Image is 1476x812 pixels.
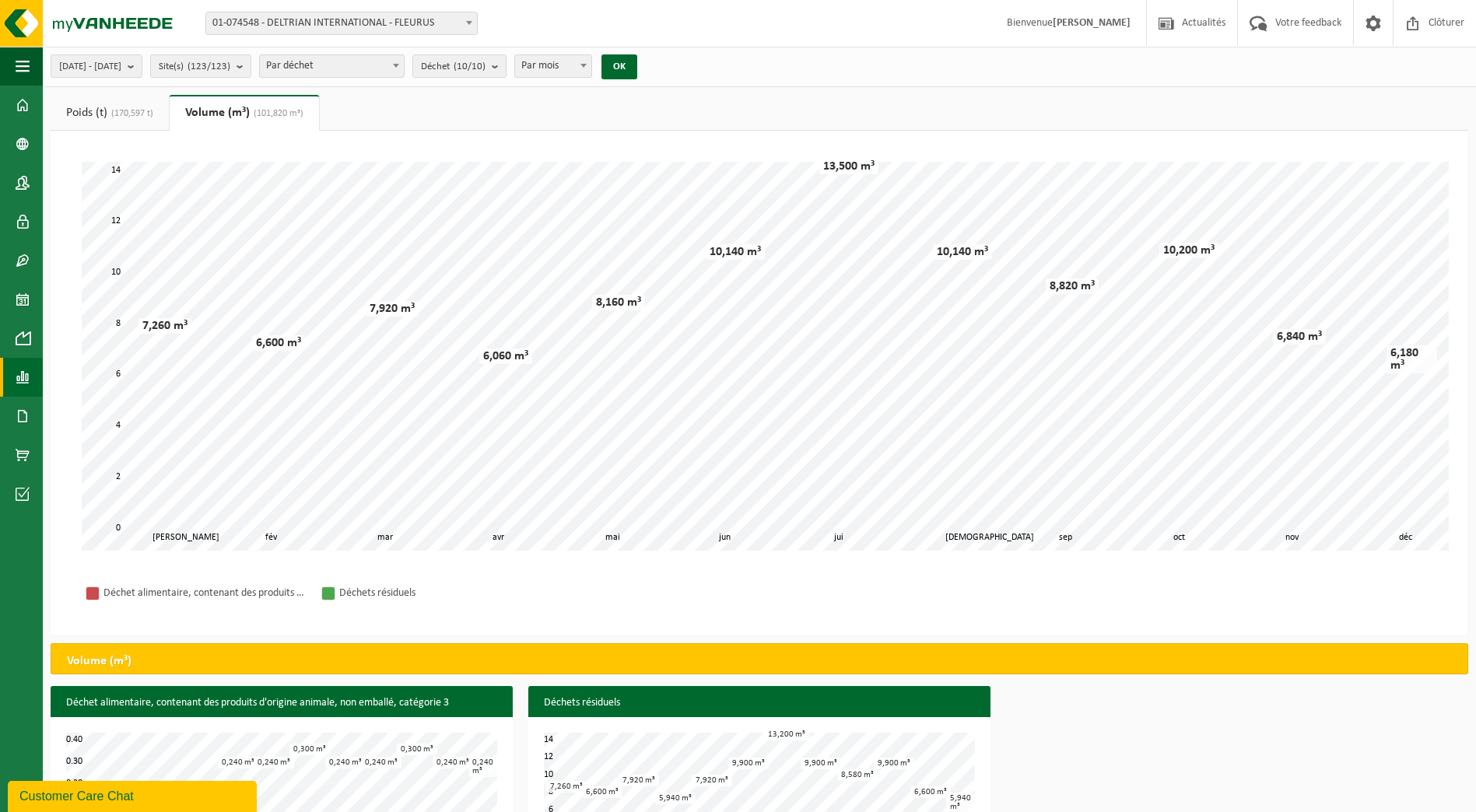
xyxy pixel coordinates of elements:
div: 0,240 m³ [361,757,401,768]
div: 8,160 m³ [592,295,645,310]
div: 6,600 m³ [582,786,622,798]
div: 7,260 m³ [138,318,191,334]
div: 7,260 m³ [546,781,587,793]
div: 7,920 m³ [366,301,419,317]
div: 6,600 m³ [910,786,951,798]
div: 0,300 m³ [289,744,330,755]
span: Par déchet [260,55,404,77]
button: [DATE] - [DATE] [51,54,142,78]
div: 0,240 m³ [468,757,497,777]
span: Par mois [514,54,592,78]
span: [DATE] - [DATE] [59,55,121,79]
div: 7,920 m³ [692,775,732,786]
div: 0,240 m³ [218,757,258,768]
a: Volume (m³) [170,95,319,131]
div: 0,240 m³ [433,757,473,768]
div: 7,920 m³ [619,775,659,786]
div: 13,200 m³ [764,729,809,740]
span: (170,597 t) [107,109,153,118]
div: 9,900 m³ [801,758,841,769]
span: 01-074548 - DELTRIAN INTERNATIONAL - FLEURUS [205,12,478,35]
div: 0,300 m³ [397,744,437,755]
span: Par mois [515,55,591,77]
h3: Déchets résiduels [528,686,990,720]
span: Par déchet [259,54,405,78]
div: 9,900 m³ [728,758,769,769]
count: (123/123) [188,61,230,72]
div: 6,060 m³ [479,348,532,364]
iframe: chat widget [8,778,260,812]
strong: [PERSON_NAME] [1053,17,1131,29]
div: 9,900 m³ [874,758,914,769]
div: 0,240 m³ [254,757,294,768]
div: 6,180 m³ [1387,345,1437,373]
button: OK [601,54,637,79]
span: Déchet [421,55,486,79]
button: Déchet(10/10) [412,54,507,78]
count: (10/10) [454,61,486,72]
div: 8,820 m³ [1046,278,1099,294]
div: 6,840 m³ [1273,329,1326,345]
div: 8,580 m³ [837,769,878,781]
a: Poids (t) [51,95,169,131]
div: Déchets résiduels [339,583,542,603]
div: 0,240 m³ [325,757,366,768]
div: 10,200 m³ [1159,243,1218,258]
span: (101,820 m³) [250,109,303,118]
div: 10,140 m³ [933,244,992,260]
div: Déchet alimentaire, contenant des produits d'origine animale, non emballé, catégorie 3 [103,583,306,603]
h2: Volume (m³) [51,644,147,678]
span: 01-074548 - DELTRIAN INTERNATIONAL - FLEURUS [206,12,477,34]
button: Site(s)(123/123) [150,54,251,78]
span: Site(s) [159,55,230,79]
div: 6,600 m³ [252,335,305,351]
h3: Déchet alimentaire, contenant des produits d'origine animale, non emballé, catégorie 3 [51,686,513,720]
div: 10,140 m³ [706,244,765,260]
div: 13,500 m³ [819,159,878,174]
div: 5,940 m³ [655,793,696,804]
